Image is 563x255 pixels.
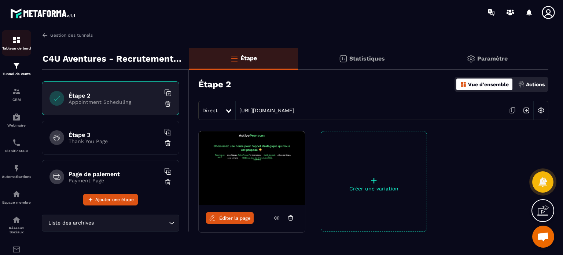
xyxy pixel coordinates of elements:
[2,46,31,50] p: Tableau de bord
[164,139,172,147] img: trash
[42,32,48,39] img: arrow
[2,56,31,81] a: formationformationTunnel de vente
[198,79,231,90] h3: Étape 2
[534,103,548,117] img: setting-w.858f3a88.svg
[230,54,239,63] img: bars-o.4a397970.svg
[526,81,545,87] p: Actions
[2,30,31,56] a: formationformationTableau de bord
[532,226,554,248] a: Ouvrir le chat
[12,113,21,121] img: automations
[2,133,31,159] a: schedulerschedulerPlanificateur
[12,245,21,254] img: email
[199,131,305,205] img: image
[2,98,31,102] p: CRM
[2,210,31,240] a: social-networksocial-networkRéseaux Sociaux
[468,81,509,87] p: Vue d'ensemble
[519,103,533,117] img: arrow-next.bcc2205e.svg
[202,108,218,113] span: Direct
[2,159,31,184] a: automationsautomationsAutomatisations
[2,175,31,179] p: Automatisations
[43,51,184,66] p: C4U Aventures - Recrutement Gestionnaires
[12,138,21,147] img: scheduler
[42,215,179,232] div: Search for option
[477,55,508,62] p: Paramètre
[12,87,21,96] img: formation
[69,171,160,178] h6: Page de paiement
[83,194,138,205] button: Ajouter une étape
[240,55,257,62] p: Étape
[69,138,160,144] p: Thank You Page
[349,55,385,62] p: Statistiques
[164,179,172,186] img: trash
[42,32,93,39] a: Gestion des tunnels
[69,99,160,105] p: Appointment Scheduling
[69,178,160,183] p: Payment Page
[467,54,475,63] img: setting-gr.5f69749f.svg
[2,184,31,210] a: automationsautomationsEspace membre
[2,123,31,127] p: Webinaire
[164,100,172,108] img: trash
[69,92,160,99] h6: Étape 2
[12,61,21,70] img: formation
[10,7,76,20] img: logo
[2,107,31,133] a: automationsautomationsWebinaire
[95,219,167,227] input: Search for option
[206,212,254,224] a: Éditer la page
[219,215,251,221] span: Éditer la page
[460,81,467,88] img: dashboard-orange.40269519.svg
[321,186,427,192] p: Créer une variation
[12,190,21,198] img: automations
[95,196,134,203] span: Ajouter une étape
[518,81,525,88] img: actions.d6e523a2.png
[12,164,21,173] img: automations
[12,215,21,224] img: social-network
[69,131,160,138] h6: Étape 3
[12,36,21,44] img: formation
[47,219,95,227] span: Liste des archives
[236,108,294,113] a: [URL][DOMAIN_NAME]
[2,149,31,153] p: Planificateur
[2,226,31,234] p: Réseaux Sociaux
[2,72,31,76] p: Tunnel de vente
[339,54,347,63] img: stats.20deebd0.svg
[321,175,427,186] p: +
[2,81,31,107] a: formationformationCRM
[2,200,31,204] p: Espace membre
